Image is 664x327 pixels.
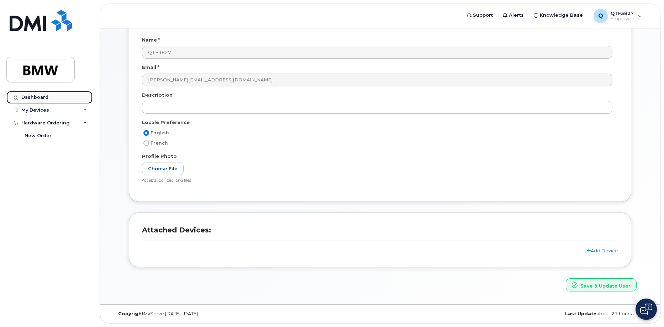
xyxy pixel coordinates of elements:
[151,140,168,146] span: French
[142,178,612,183] div: Accepts jpg, jpeg, png files
[611,10,634,16] span: QTF3827
[142,226,618,241] h3: Attached Devices:
[598,12,603,20] span: Q
[142,64,159,71] label: Email *
[565,311,596,316] strong: Last Update
[142,119,190,126] label: Locale Preference
[587,248,618,253] a: Add Device
[611,16,634,22] span: Employee
[473,12,493,19] span: Support
[143,130,149,136] input: English
[529,8,588,22] a: Knowledge Base
[142,153,177,160] label: Profile Photo
[462,8,498,22] a: Support
[566,278,637,291] button: Save & Update User
[540,12,583,19] span: Knowledge Base
[118,311,144,316] strong: Copyright
[589,9,647,23] div: QTF3827
[469,311,647,317] div: about 21 hours ago
[509,12,524,19] span: Alerts
[498,8,529,22] a: Alerts
[640,304,652,315] img: Open chat
[143,140,149,146] input: French
[151,130,169,135] span: English
[142,162,184,175] label: Choose File
[113,311,291,317] div: MyServe [DATE]–[DATE]
[142,37,160,43] label: Name *
[142,92,173,98] label: Description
